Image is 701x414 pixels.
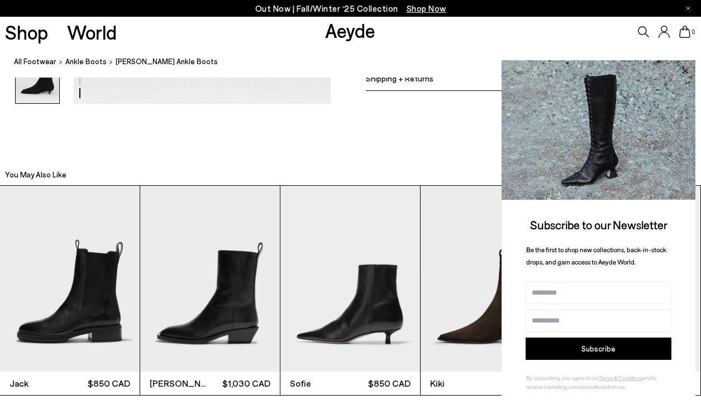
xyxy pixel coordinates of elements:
[490,376,551,390] span: $850 CAD
[430,377,490,390] span: Kiki
[421,185,561,396] div: 4 / 12
[366,74,433,83] span: Shipping + Returns
[9,377,70,390] span: Jack
[599,374,642,381] a: Terms & Conditions
[65,57,107,66] span: ankle boots
[690,29,696,35] span: 0
[407,3,446,13] span: Navigate to /collections/new-in
[280,186,420,395] a: Sofie $850 CAD
[679,26,690,38] a: 0
[526,245,666,266] span: Be the first to shop new collections, back-in-stock drops, and gain access to Aeyde World.
[65,56,107,68] a: ankle boots
[526,338,671,360] button: Subscribe
[502,60,695,200] img: 2a6287a1333c9a56320fd6e7b3c4a9a9.jpg
[255,2,446,16] p: Out Now | Fall/Winter ‘25 Collection
[350,376,411,390] span: $850 CAD
[5,22,48,42] a: Shop
[14,47,701,78] nav: breadcrumb
[14,56,56,68] a: All Footwear
[421,186,560,395] a: Kiki $850 CAD
[5,169,66,180] h2: You May Also Like
[530,218,667,232] span: Subscribe to our Newsletter
[325,18,375,42] a: Aeyde
[526,374,599,381] span: By subscribing, you agree to our
[116,56,218,68] span: [PERSON_NAME] Ankle Boots
[150,377,210,390] span: [PERSON_NAME]
[140,186,280,395] a: [PERSON_NAME] $1,030 CAD
[67,22,117,42] a: World
[280,186,420,372] img: Sofie Leather Ankle Boots
[280,185,421,396] div: 3 / 12
[140,185,280,396] div: 2 / 12
[140,186,280,372] img: Luis Leather Cowboy Ankle Boots
[290,377,350,390] span: Sofie
[421,186,560,372] img: Kiki Suede Chelsea Boots
[70,376,130,390] span: $850 CAD
[210,376,270,390] span: $1,030 CAD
